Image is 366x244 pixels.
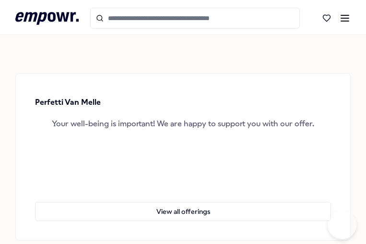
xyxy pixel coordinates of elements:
[90,8,300,29] input: Search for products, categories or subcategories
[35,202,331,221] button: View all offerings
[35,187,331,221] a: View all offerings
[328,211,356,239] iframe: Help Scout Beacon - Open
[35,96,101,109] p: Perfetti Van Melle
[35,118,331,130] div: Your well-being is important! We are happy to support you with our offer.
